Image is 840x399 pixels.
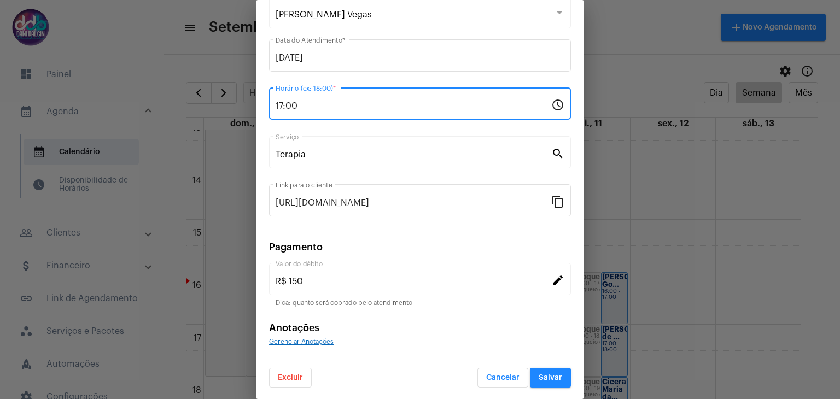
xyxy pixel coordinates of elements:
input: Link [276,198,551,208]
input: Horário [276,101,551,111]
mat-hint: Dica: quanto será cobrado pelo atendimento [276,300,412,307]
span: [PERSON_NAME] Vegas [276,10,372,19]
input: Valor [276,277,551,286]
span: Salvar [539,374,562,382]
button: Cancelar [477,368,528,388]
span: Excluir [278,374,303,382]
span: Pagamento [269,242,323,252]
mat-icon: edit [551,273,564,286]
button: Salvar [530,368,571,388]
span: Gerenciar Anotações [269,338,334,345]
span: Anotações [269,323,319,333]
span: Cancelar [486,374,520,382]
input: Pesquisar serviço [276,150,551,160]
button: Excluir [269,368,312,388]
mat-icon: content_copy [551,195,564,208]
mat-icon: search [551,146,564,160]
mat-icon: schedule [551,98,564,111]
